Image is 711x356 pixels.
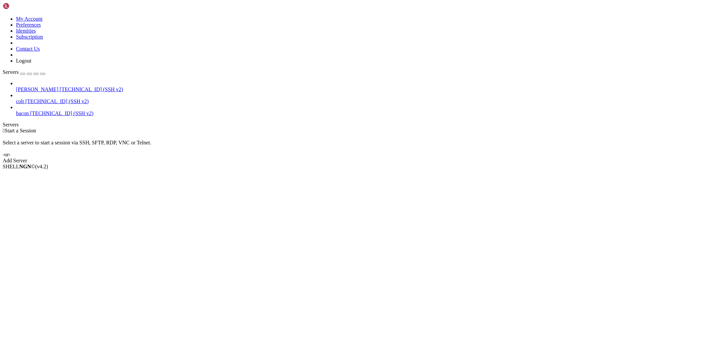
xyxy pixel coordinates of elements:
[16,110,708,116] a: bacon [TECHNICAL_ID] (SSH v2)
[30,110,93,116] span: [TECHNICAL_ID] (SSH v2)
[16,81,708,92] li: [PERSON_NAME] [TECHNICAL_ID] (SSH v2)
[16,87,708,92] a: [PERSON_NAME] [TECHNICAL_ID] (SSH v2)
[19,164,31,169] b: NGN
[3,3,41,9] img: Shellngn
[16,87,58,92] span: [PERSON_NAME]
[16,28,36,34] a: Identities
[3,158,708,164] div: Add Server
[16,16,43,22] a: My Account
[3,69,19,75] span: Servers
[16,22,41,28] a: Preferences
[16,46,40,52] a: Contact Us
[16,98,24,104] span: colt
[16,58,31,64] a: Logout
[25,98,89,104] span: [TECHNICAL_ID] (SSH v2)
[5,128,36,133] span: Start a Session
[60,87,123,92] span: [TECHNICAL_ID] (SSH v2)
[3,164,48,169] span: SHELL ©
[16,92,708,104] li: colt [TECHNICAL_ID] (SSH v2)
[3,69,45,75] a: Servers
[3,128,5,133] span: 
[35,164,48,169] span: 4.2.0
[3,134,708,158] div: Select a server to start a session via SSH, SFTP, RDP, VNC or Telnet. -or-
[16,104,708,116] li: bacon [TECHNICAL_ID] (SSH v2)
[16,34,43,40] a: Subscription
[16,98,708,104] a: colt [TECHNICAL_ID] (SSH v2)
[3,122,708,128] div: Servers
[16,110,29,116] span: bacon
